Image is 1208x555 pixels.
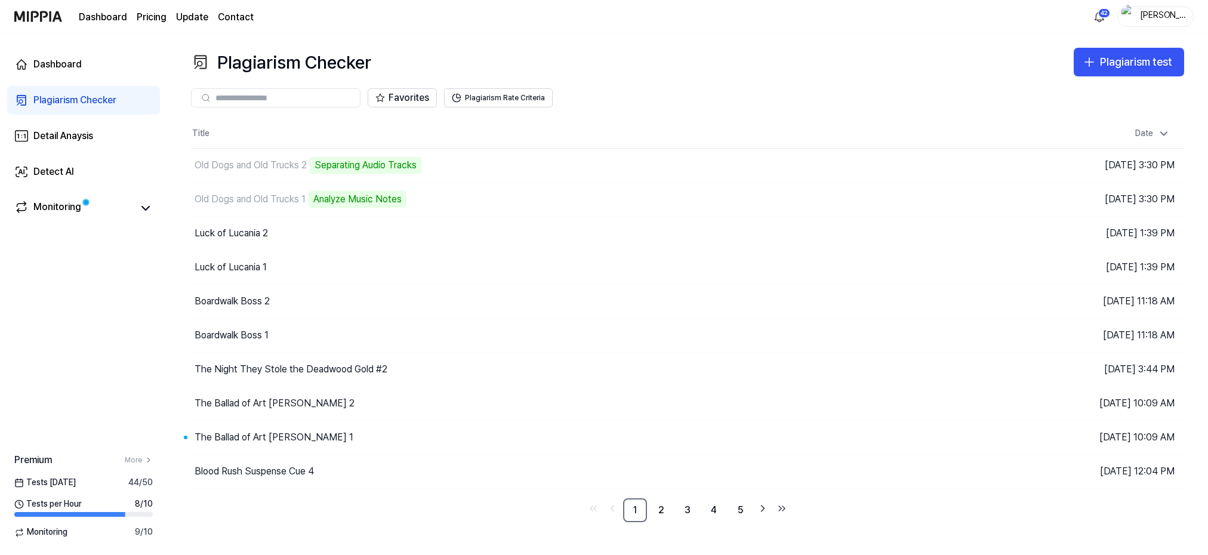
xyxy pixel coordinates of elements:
div: Boardwalk Boss 2 [195,294,270,309]
span: 8 / 10 [135,498,153,510]
div: Plagiarism test [1100,54,1172,71]
td: [DATE] 12:04 PM [936,454,1184,488]
div: Boardwalk Boss 1 [195,328,269,343]
a: 5 [728,498,752,522]
div: Separating Audio Tracks [310,157,421,174]
a: Go to previous page [604,500,621,517]
a: 2 [649,498,673,522]
a: Go to next page [754,500,771,517]
div: Analyze Music Notes [309,191,406,208]
td: [DATE] 10:09 AM [936,386,1184,420]
a: Update [176,10,208,24]
a: Contact [218,10,254,24]
div: The Night They Stole the Deadwood Gold #2 [195,362,387,377]
a: Dashboard [7,50,160,79]
button: Plagiarism test [1074,48,1184,76]
a: More [125,455,153,465]
td: [DATE] 3:30 PM [936,182,1184,216]
th: Title [191,119,936,148]
td: [DATE] 10:09 AM [936,420,1184,454]
div: Plagiarism Checker [33,93,116,107]
td: [DATE] 3:30 PM [936,148,1184,182]
a: 4 [702,498,726,522]
button: profile[PERSON_NAME] [1117,7,1194,27]
div: The Ballad of Art [PERSON_NAME] 1 [195,430,353,445]
button: Plagiarism Rate Criteria [444,88,553,107]
div: Luck of Lucania 2 [195,226,268,240]
div: Old Dogs and Old Trucks 1 [195,192,306,206]
div: 42 [1098,8,1110,18]
div: Dashboard [33,57,82,72]
div: Luck of Lucania 1 [195,260,267,275]
div: The Ballad of Art [PERSON_NAME] 2 [195,396,355,411]
button: Pricing [137,10,167,24]
a: Detail Anaysis [7,122,160,150]
a: Monitoring [14,200,134,217]
td: [DATE] 1:39 PM [936,250,1184,284]
td: [DATE] 11:18 AM [936,318,1184,352]
span: Tests [DATE] [14,477,76,489]
td: [DATE] 3:44 PM [936,352,1184,386]
span: Monitoring [14,526,67,538]
nav: pagination [191,498,1184,522]
div: Monitoring [33,200,81,217]
img: 알림 [1092,10,1107,24]
a: Go to last page [774,500,790,517]
div: Detect AI [33,165,74,179]
span: Tests per Hour [14,498,82,510]
button: Favorites [368,88,437,107]
span: 9 / 10 [135,526,153,538]
a: 1 [623,498,647,522]
span: Premium [14,453,52,467]
span: 44 / 50 [128,477,153,489]
a: 3 [676,498,699,522]
div: Date [1130,124,1175,143]
div: Detail Anaysis [33,129,93,143]
img: profile [1121,5,1136,29]
td: [DATE] 11:18 AM [936,284,1184,318]
a: Dashboard [79,10,127,24]
a: Detect AI [7,158,160,186]
div: Old Dogs and Old Trucks 2 [195,158,307,172]
a: Go to first page [585,500,602,517]
a: Plagiarism Checker [7,86,160,115]
td: [DATE] 1:39 PM [936,216,1184,250]
button: 알림42 [1090,7,1109,26]
div: [PERSON_NAME] [1139,10,1186,23]
div: Blood Rush Suspense Cue 4 [195,464,314,479]
div: Plagiarism Checker [191,48,371,76]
